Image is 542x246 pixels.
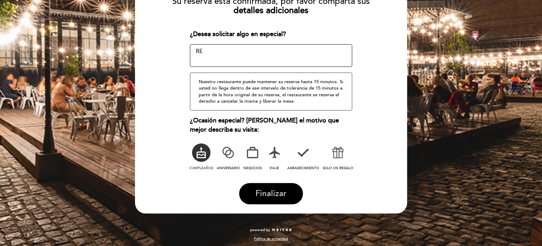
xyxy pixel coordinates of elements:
[190,30,352,39] div: ¿Desea solicitar algo en especial?
[250,228,292,233] a: powered by
[217,166,240,170] span: ANIVERSARIO
[243,166,261,170] span: NEGOCIOS
[254,236,288,241] a: Política de privacidad
[190,73,352,110] div: Nuestro restaurante puede mantener su reserva hasta 15 minutos. Si usted no llega dentro de ese i...
[189,166,213,170] span: CUMPLEAÑOS
[239,183,303,204] button: Finalizar
[270,166,279,170] span: VIAJE
[255,189,287,199] span: Finalizar
[190,116,352,134] div: ¿Ocasión especial? [PERSON_NAME] el motivo que mejor describa su visita:
[250,228,270,233] span: powered by
[233,5,309,16] b: detalles adicionales
[272,228,292,232] img: MEITRE
[322,166,353,170] span: SOLO UN REGALO
[287,166,319,170] span: AGRADECIMIENTO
